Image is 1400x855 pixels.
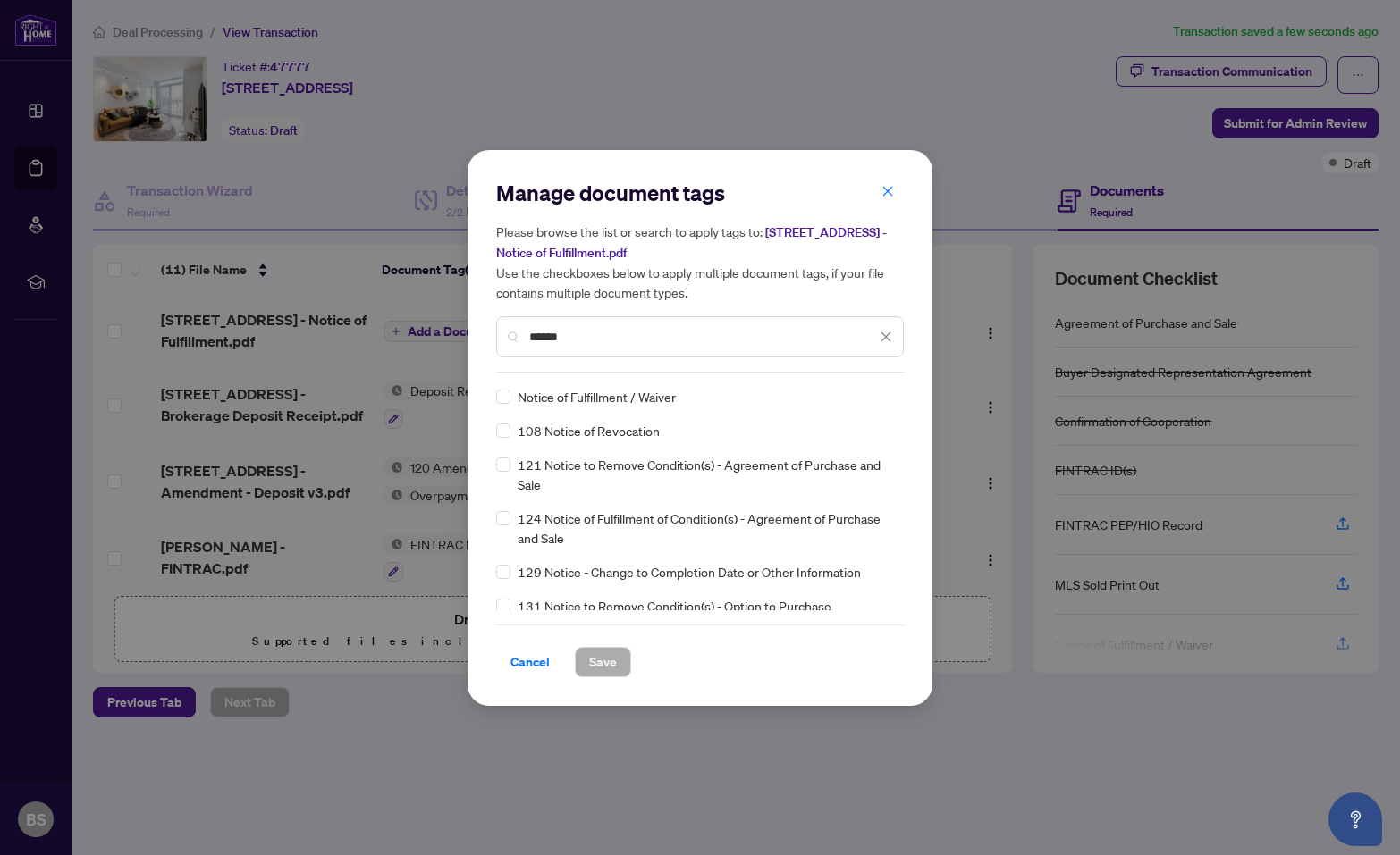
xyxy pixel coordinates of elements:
[518,387,676,407] span: Notice of Fulfillment / Waiver
[496,222,904,302] h5: Please browse the list or search to apply tags to: Use the checkboxes below to apply multiple doc...
[496,179,904,207] h2: Manage document tags
[518,596,893,635] span: 131 Notice to Remove Condition(s) - Option to Purchase Agreement
[496,647,564,677] button: Cancel
[518,455,893,494] span: 121 Notice to Remove Condition(s) - Agreement of Purchase and Sale
[518,508,893,548] span: 124 Notice of Fulfillment of Condition(s) - Agreement of Purchase and Sale
[510,648,550,676] span: Cancel
[881,185,894,197] span: close
[880,331,892,343] span: close
[518,421,660,440] span: 108 Notice of Revocation
[575,647,631,677] button: Save
[496,224,887,261] span: [STREET_ADDRESS] - Notice of Fulfillment.pdf
[518,562,861,582] span: 129 Notice - Change to Completion Date or Other Information
[1328,792,1382,846] button: Open asap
